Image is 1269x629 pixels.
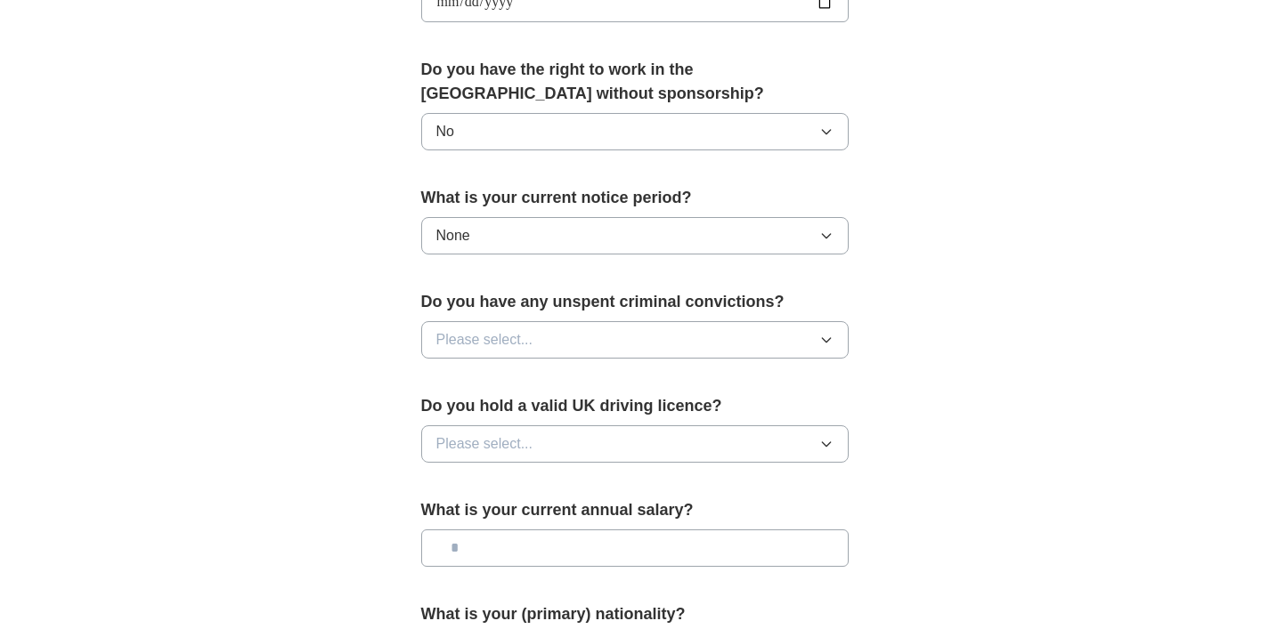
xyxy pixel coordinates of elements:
label: Do you hold a valid UK driving licence? [421,394,849,418]
label: What is your current notice period? [421,186,849,210]
label: What is your current annual salary? [421,498,849,522]
span: No [436,121,454,142]
label: Do you have any unspent criminal convictions? [421,290,849,314]
span: Please select... [436,433,533,455]
button: No [421,113,849,150]
label: Do you have the right to work in the [GEOGRAPHIC_DATA] without sponsorship? [421,58,849,106]
span: None [436,225,470,246]
label: What is your (primary) nationality? [421,602,849,626]
button: Please select... [421,425,849,463]
button: None [421,217,849,254]
span: Please select... [436,329,533,351]
button: Please select... [421,321,849,359]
